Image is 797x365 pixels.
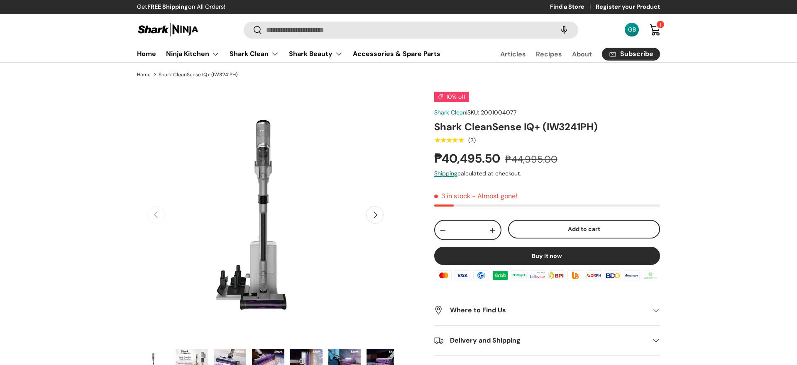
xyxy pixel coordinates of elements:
img: visa [453,269,472,282]
summary: Where to Find Us [434,295,660,325]
button: Buy it now [434,247,660,265]
strong: ₱40,495.50 [434,151,502,166]
nav: Primary [137,46,440,62]
summary: Shark Beauty [284,46,348,62]
img: ubp [566,269,584,282]
summary: Ninja Kitchen [161,46,225,62]
h2: Delivery and Shipping [434,336,647,346]
span: Subscribe [620,51,653,57]
s: ₱44,995.00 [505,153,557,165]
img: bpi [547,269,565,282]
a: Accessories & Spare Parts [353,46,440,62]
h1: Shark CleanSense IQ+ (IW3241PH) [434,120,660,133]
nav: Secondary [480,46,660,62]
img: landbank [641,269,660,282]
span: 3 in stock [434,192,470,200]
a: GB [623,21,641,39]
span: 2001004077 [481,109,517,116]
a: Shipping [434,170,457,177]
span: 1 [660,22,661,27]
h2: Where to Find Us [434,305,647,315]
span: ★★★★★ [434,136,464,144]
span: | [466,109,517,116]
button: Add to cart [508,220,660,238]
div: GB [627,25,636,34]
p: Get on All Orders! [137,2,225,12]
img: qrph [585,269,603,282]
span: 10% off [434,92,469,102]
a: Recipes [536,46,562,62]
strong: FREE Shipping [147,3,188,10]
a: Shark Clean [230,46,279,62]
img: gcash [472,269,490,282]
div: 5.0 out of 5.0 stars [434,136,464,144]
summary: Delivery and Shipping [434,326,660,355]
a: Shark CleanSense IQ+ (IW3241PH) [159,72,237,77]
span: SKU: [467,109,479,116]
a: Find a Store [550,2,596,12]
img: metrobank [622,269,641,282]
div: calculated at checkout. [434,169,660,178]
a: Register your Product [596,2,660,12]
summary: Shark Clean [225,46,284,62]
img: Shark Ninja Philippines [137,22,199,38]
nav: Breadcrumbs [137,71,414,78]
img: bdo [604,269,622,282]
img: billease [528,269,547,282]
speech-search-button: Search by voice [551,21,577,39]
a: Subscribe [602,48,660,61]
a: Articles [500,46,526,62]
a: About [572,46,592,62]
img: master [435,269,453,282]
a: Ninja Kitchen [166,46,220,62]
a: Home [137,46,156,62]
div: (3) [468,137,476,144]
img: grabpay [491,269,509,282]
a: Home [137,72,151,77]
p: - Almost gone! [472,192,517,200]
img: maya [510,269,528,282]
a: Shark Clean [434,109,466,116]
a: Shark Beauty [289,46,343,62]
